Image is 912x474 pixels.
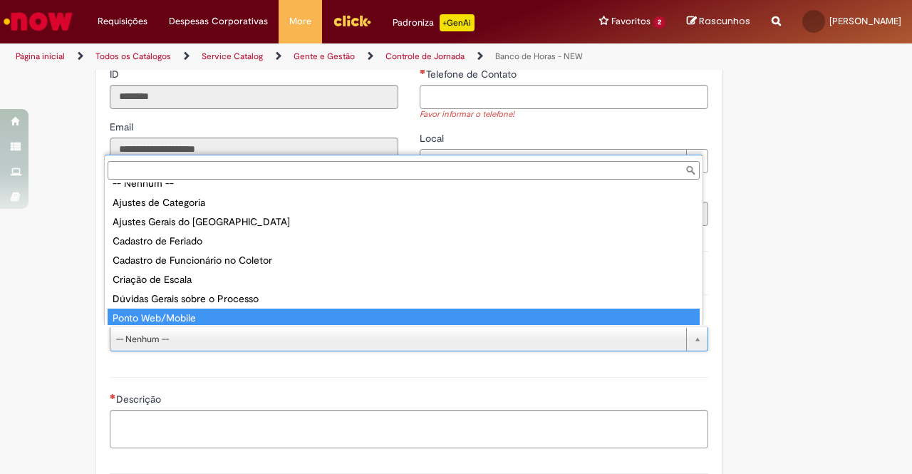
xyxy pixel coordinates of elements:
[108,270,700,289] div: Criação de Escala
[108,193,700,212] div: Ajustes de Categoria
[108,309,700,328] div: Ponto Web/Mobile
[108,174,700,193] div: -- Nenhum --
[108,232,700,251] div: Cadastro de Feriado
[108,289,700,309] div: Dúvidas Gerais sobre o Processo
[105,182,703,325] ul: Tipo da Solicitação
[108,212,700,232] div: Ajustes Gerais do [GEOGRAPHIC_DATA]
[108,251,700,270] div: Cadastro de Funcionário no Coletor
